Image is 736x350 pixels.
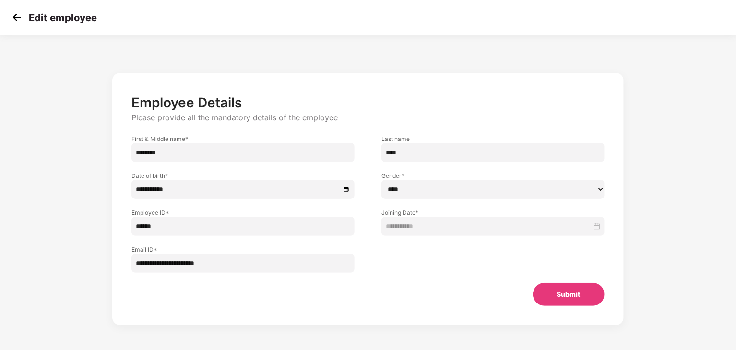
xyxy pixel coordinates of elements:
[381,209,605,217] label: Joining Date
[131,172,355,180] label: Date of birth
[533,283,605,306] button: Submit
[381,135,605,143] label: Last name
[29,12,97,23] p: Edit employee
[131,135,355,143] label: First & Middle name
[131,245,355,254] label: Email ID
[131,94,604,111] p: Employee Details
[131,113,604,123] p: Please provide all the mandatory details of the employee
[381,172,605,180] label: Gender
[131,209,355,217] label: Employee ID
[10,10,24,24] img: svg+xml;base64,PHN2ZyB4bWxucz0iaHR0cDovL3d3dy53My5vcmcvMjAwMC9zdmciIHdpZHRoPSIzMCIgaGVpZ2h0PSIzMC...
